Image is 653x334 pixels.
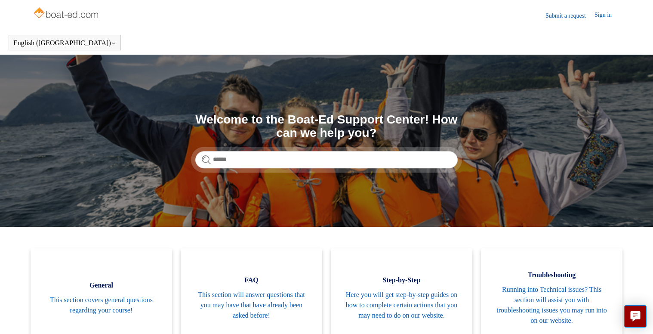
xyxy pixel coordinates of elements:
[545,11,594,20] a: Submit a request
[33,5,101,22] img: Boat-Ed Help Center home page
[43,280,159,291] span: General
[594,10,620,21] a: Sign in
[194,290,309,321] span: This section will answer questions that you may have that have already been asked before!
[13,39,116,47] button: English ([GEOGRAPHIC_DATA])
[344,290,459,321] span: Here you will get step-by-step guides on how to complete certain actions that you may need to do ...
[43,295,159,315] span: This section covers general questions regarding your course!
[195,113,458,140] h1: Welcome to the Boat-Ed Support Center! How can we help you?
[494,270,610,280] span: Troubleshooting
[494,285,610,326] span: Running into Technical issues? This section will assist you with troubleshooting issues you may r...
[344,275,459,285] span: Step-by-Step
[194,275,309,285] span: FAQ
[624,305,647,328] button: Live chat
[195,151,458,168] input: Search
